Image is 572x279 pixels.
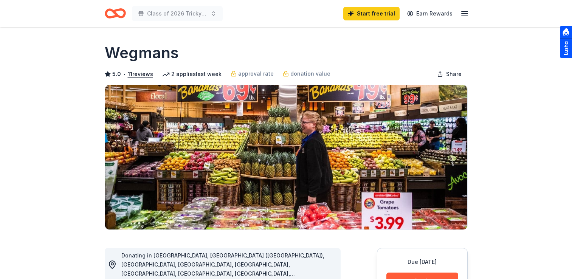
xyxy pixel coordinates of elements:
img: Image for Wegmans [105,85,467,229]
span: Class of 2026 Tricky Tray/Pocketbook Bingo [147,9,208,18]
button: 11reviews [128,70,153,79]
span: approval rate [238,69,274,78]
h1: Wegmans [105,42,179,64]
div: Due [DATE] [386,257,458,267]
span: 5.0 [112,70,121,79]
a: Start free trial [343,7,400,20]
div: 2 applies last week [162,70,222,79]
a: Earn Rewards [403,7,457,20]
span: donation value [290,69,330,78]
span: • [123,71,126,77]
button: Class of 2026 Tricky Tray/Pocketbook Bingo [132,6,223,21]
button: Share [431,67,468,82]
a: approval rate [231,69,274,78]
a: Home [105,5,126,22]
a: donation value [283,69,330,78]
span: Share [446,70,462,79]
